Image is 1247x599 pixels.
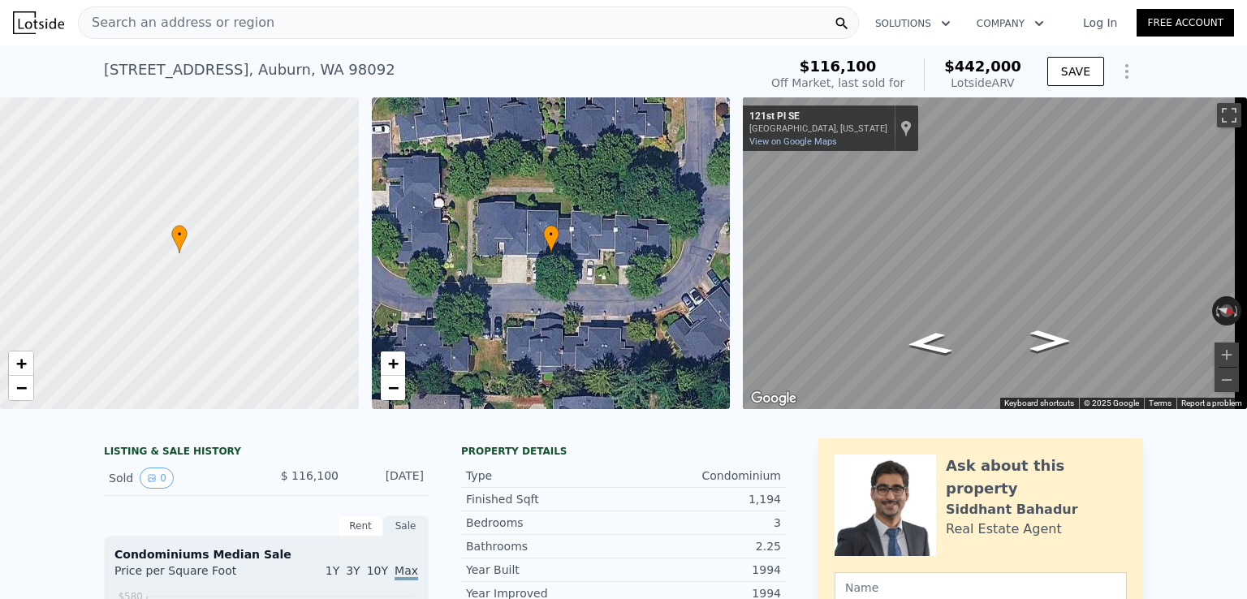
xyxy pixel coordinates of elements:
[281,469,339,482] span: $ 116,100
[466,515,623,531] div: Bedrooms
[114,562,266,588] div: Price per Square Foot
[9,376,33,400] a: Zoom out
[79,13,274,32] span: Search an address or region
[1149,399,1171,407] a: Terms (opens in new tab)
[1181,399,1242,407] a: Report a problem
[543,227,559,242] span: •
[946,519,1062,539] div: Real Estate Agent
[743,97,1247,409] div: Street View
[114,546,418,562] div: Condominiums Median Sale
[140,468,174,489] button: View historical data
[1013,325,1087,356] path: Go North, 121st Pl SE
[109,468,253,489] div: Sold
[1111,55,1143,88] button: Show Options
[104,58,395,81] div: [STREET_ADDRESS] , Auburn , WA 98092
[771,75,904,91] div: Off Market, last sold for
[743,97,1247,409] div: Map
[749,123,887,134] div: [GEOGRAPHIC_DATA], [US_STATE]
[623,491,781,507] div: 1,194
[862,9,964,38] button: Solutions
[1215,368,1239,392] button: Zoom out
[623,562,781,578] div: 1994
[1047,57,1104,86] button: SAVE
[338,515,383,537] div: Rent
[1004,398,1074,409] button: Keyboard shortcuts
[543,225,559,253] div: •
[381,376,405,400] a: Zoom out
[623,515,781,531] div: 3
[346,564,360,577] span: 3Y
[800,58,877,75] span: $116,100
[623,468,781,484] div: Condominium
[946,455,1127,500] div: Ask about this property
[1215,343,1239,367] button: Zoom in
[964,9,1057,38] button: Company
[747,388,800,409] img: Google
[1064,15,1137,31] a: Log In
[946,500,1078,519] div: Siddhant Bahadur
[1084,399,1139,407] span: © 2025 Google
[326,564,339,577] span: 1Y
[381,351,405,376] a: Zoom in
[1212,296,1221,325] button: Rotate counterclockwise
[16,377,27,398] span: −
[387,377,398,398] span: −
[466,491,623,507] div: Finished Sqft
[9,351,33,376] a: Zoom in
[171,227,188,242] span: •
[367,564,388,577] span: 10Y
[1211,301,1243,320] button: Reset the view
[749,136,837,147] a: View on Google Maps
[387,353,398,373] span: +
[461,445,786,458] div: Property details
[747,388,800,409] a: Open this area in Google Maps (opens a new window)
[749,110,887,123] div: 121st Pl SE
[466,562,623,578] div: Year Built
[1217,103,1241,127] button: Toggle fullscreen view
[886,326,973,360] path: Go Southeast, 121st Pl SE
[171,225,188,253] div: •
[16,353,27,373] span: +
[944,58,1021,75] span: $442,000
[944,75,1021,91] div: Lotside ARV
[1233,296,1242,325] button: Rotate clockwise
[623,538,781,554] div: 2.25
[466,468,623,484] div: Type
[383,515,429,537] div: Sale
[1137,9,1234,37] a: Free Account
[13,11,64,34] img: Lotside
[104,445,429,461] div: LISTING & SALE HISTORY
[352,468,424,489] div: [DATE]
[900,119,912,137] a: Show location on map
[395,564,418,580] span: Max
[466,538,623,554] div: Bathrooms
